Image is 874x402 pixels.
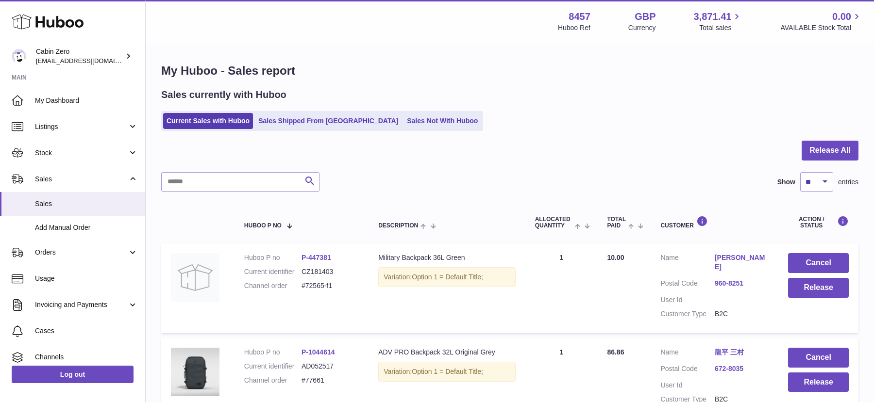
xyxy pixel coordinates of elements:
dt: Channel order [244,376,302,385]
td: 1 [525,243,598,333]
dt: Name [660,348,715,359]
img: 84571750156415.jpg [171,348,219,396]
dt: Customer Type [660,309,715,319]
dt: Current identifier [244,362,302,371]
span: Description [378,223,418,229]
button: Release [788,278,849,298]
span: Orders [35,248,128,257]
dd: AD052517 [302,362,359,371]
span: entries [838,177,858,187]
img: huboo@cabinzero.com [12,49,26,64]
span: 10.00 [607,254,624,261]
span: Total paid [607,216,626,229]
dt: Huboo P no [244,253,302,262]
div: Currency [628,23,656,32]
h2: Sales currently with Huboo [161,88,286,101]
div: Variation: [378,267,516,287]
dt: Current identifier [244,267,302,276]
dd: CZ181403 [302,267,359,276]
dt: Name [660,253,715,274]
dt: Channel order [244,281,302,290]
span: [EMAIL_ADDRESS][DOMAIN_NAME] [36,57,143,64]
span: Channels [35,353,138,362]
span: Cases [35,326,138,336]
a: Sales Shipped From [GEOGRAPHIC_DATA] [255,113,402,129]
span: Usage [35,274,138,283]
dt: User Id [660,295,715,305]
span: Listings [35,122,128,131]
button: Release All [802,141,858,161]
span: Add Manual Order [35,223,138,232]
span: 3,871.41 [694,10,732,23]
dd: B2C [715,309,769,319]
span: Stock [35,148,128,158]
div: Variation: [378,362,516,382]
span: ALLOCATED Quantity [535,216,572,229]
h1: My Huboo - Sales report [161,63,858,79]
button: Release [788,372,849,392]
span: 0.00 [832,10,851,23]
div: ADV PRO Backpack 32L Original Grey [378,348,516,357]
a: Sales Not With Huboo [403,113,481,129]
label: Show [777,177,795,187]
span: AVAILABLE Stock Total [780,23,862,32]
dt: User Id [660,381,715,390]
dt: Huboo P no [244,348,302,357]
div: Action / Status [788,216,849,229]
a: Log out [12,366,134,383]
a: 960-8251 [715,279,769,288]
div: Cabin Zero [36,47,123,65]
span: 86.86 [607,348,624,356]
div: Customer [660,216,769,229]
span: Sales [35,175,128,184]
dd: #77661 [302,376,359,385]
span: Huboo P no [244,223,282,229]
dt: Postal Code [660,279,715,290]
a: 0.00 AVAILABLE Stock Total [780,10,862,32]
span: Total sales [699,23,742,32]
a: 672-8035 [715,364,769,373]
span: Option 1 = Default Title; [412,368,483,375]
span: My Dashboard [35,96,138,105]
span: Invoicing and Payments [35,300,128,309]
strong: GBP [635,10,655,23]
strong: 8457 [569,10,590,23]
a: 3,871.41 Total sales [694,10,743,32]
img: no-photo.jpg [171,253,219,302]
a: 龍平 三村 [715,348,769,357]
span: Sales [35,199,138,209]
a: P-447381 [302,254,331,261]
dd: #72565-f1 [302,281,359,290]
button: Cancel [788,348,849,368]
div: Huboo Ref [558,23,590,32]
button: Cancel [788,253,849,273]
div: Military Backpack 36L Green [378,253,516,262]
a: Current Sales with Huboo [163,113,253,129]
span: Option 1 = Default Title; [412,273,483,281]
a: [PERSON_NAME] [715,253,769,272]
a: P-1044614 [302,348,335,356]
dt: Postal Code [660,364,715,376]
